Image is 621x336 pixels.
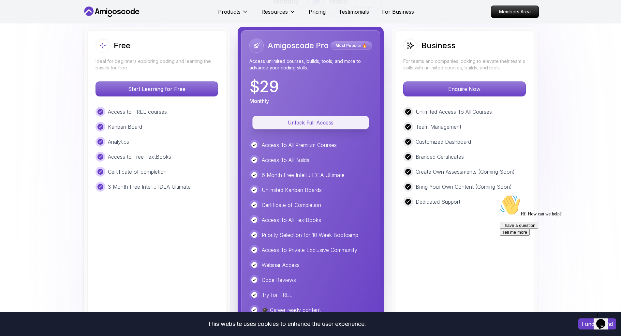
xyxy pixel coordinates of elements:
[262,186,322,194] p: Unlimited Kanban Boards
[108,153,171,161] p: Access to Free TextBooks
[3,3,120,44] div: 👋Hi! How can we help?I have a questionTell me more
[268,40,329,51] h2: Amigoscode Pro
[416,108,492,116] p: Unlimited Access To All Courses
[403,58,526,71] p: For teams and companies looking to elevate their team's skills with unlimited courses, builds, an...
[260,119,362,126] p: Unlock Full Access
[403,86,526,92] a: Enquire Now
[594,310,614,329] iframe: chat widget
[5,317,569,331] div: This website uses cookies to enhance the user experience.
[421,40,455,51] h2: Business
[96,82,218,96] p: Start Learning for Free
[96,81,218,96] button: Start Learning for Free
[262,141,337,149] p: Access To All Premium Courses
[3,30,41,37] button: I have a question
[416,168,515,176] p: Create Own Assessments (Coming Soon)
[262,216,321,224] p: Access To All TextBooks
[382,8,414,16] a: For Business
[403,81,526,96] button: Enquire Now
[3,37,33,44] button: Tell me more
[218,8,248,21] button: Products
[108,108,167,116] p: Access to FREE courses
[3,20,65,24] span: Hi! How can we help?
[218,8,241,16] p: Products
[497,192,614,307] iframe: chat widget
[3,3,23,23] img: :wave:
[404,82,525,96] p: Enquire Now
[262,246,357,254] p: Access To Private Exclusive Community
[249,119,372,126] a: Unlock Full Access
[108,123,142,131] p: Kanban Board
[262,201,321,209] p: Certificate of Completion
[262,291,292,299] p: Try for FREE
[249,79,279,95] p: $ 29
[332,42,371,49] p: Most Popular 🔥
[261,8,296,21] button: Resources
[262,156,309,164] p: Access To All Builds
[261,8,288,16] p: Resources
[416,138,471,146] p: Customized Dashboard
[339,8,369,16] a: Testimonials
[108,138,129,146] p: Analytics
[416,123,461,131] p: Team Management
[491,6,539,18] a: Members Area
[96,58,218,71] p: Ideal for beginners exploring coding and learning the basics for free.
[262,276,296,284] p: Code Reviews
[262,261,300,269] p: Webinar Access
[249,58,372,71] p: Access unlimited courses, builds, tools, and more to advance your coding skills.
[416,153,464,161] p: Branded Certificates
[114,40,130,51] h2: Free
[416,183,512,191] p: Bring Your Own Content (Coming Soon)
[96,86,218,92] a: Start Learning for Free
[262,306,321,314] p: 🎓 Career-ready content
[262,231,358,239] p: Priority Selection for 10 Week Bootcamp
[108,168,167,176] p: Certificate of completion
[262,171,345,179] p: 6 Month Free IntelliJ IDEA Ultimate
[309,8,326,16] a: Pricing
[578,318,616,329] button: Accept cookies
[249,97,269,105] p: Monthly
[252,116,369,129] button: Unlock Full Access
[108,183,191,191] p: 3 Month Free IntelliJ IDEA Ultimate
[416,198,460,206] p: Dedicated Support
